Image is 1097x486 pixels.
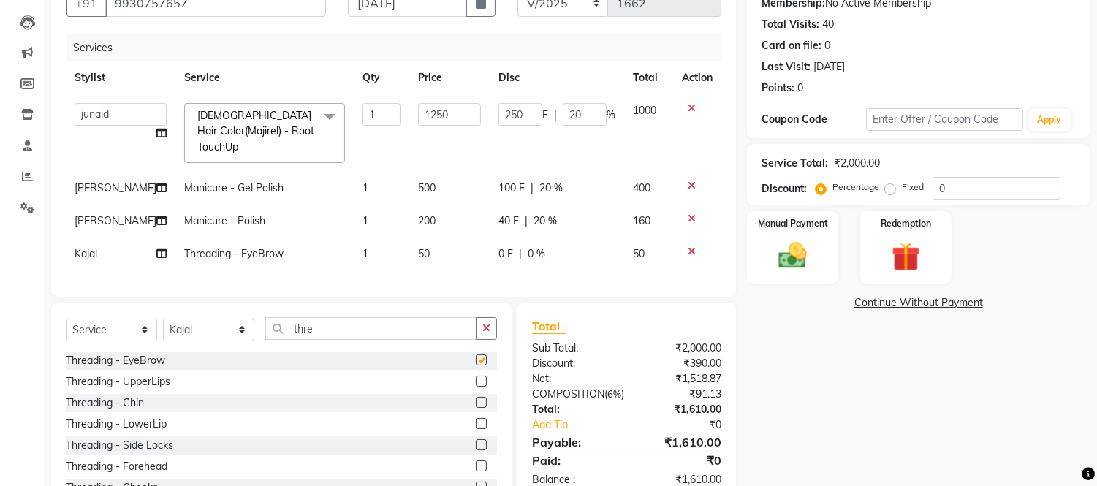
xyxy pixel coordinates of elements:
div: Discount: [521,356,627,371]
span: [DEMOGRAPHIC_DATA] Hair Color(Majirel) - Root TouchUp [197,109,314,153]
span: Kajal [75,247,97,260]
div: ₹390.00 [627,356,733,371]
span: 0 % [528,246,545,262]
span: 1 [362,214,368,227]
div: Paid: [521,452,627,469]
span: | [531,181,534,196]
span: Manicure - Polish [184,214,265,227]
div: [DATE] [813,59,845,75]
span: [PERSON_NAME] [75,181,156,194]
span: 50 [418,247,430,260]
button: Apply [1029,109,1071,131]
div: Service Total: [762,156,828,171]
div: Threading - UpperLips [66,374,170,390]
label: Fixed [902,181,924,194]
div: Card on file: [762,38,821,53]
img: _cash.svg [770,239,816,272]
span: Threading - EyeBrow [184,247,284,260]
div: Sub Total: [521,341,627,356]
th: Action [673,61,721,94]
label: Redemption [881,217,931,230]
div: ₹0 [627,452,733,469]
div: Coupon Code [762,112,866,127]
span: [PERSON_NAME] [75,214,156,227]
th: Qty [354,61,409,94]
div: Total Visits: [762,17,819,32]
th: Service [175,61,354,94]
div: Services [67,34,732,61]
div: Points: [762,80,794,96]
th: Total [624,61,673,94]
a: Add Tip [521,417,645,433]
th: Price [409,61,490,94]
div: Threading - LowerLip [66,417,167,432]
span: | [554,107,557,123]
div: ₹1,610.00 [627,433,733,451]
div: Threading - EyeBrow [66,353,165,368]
span: 50 [633,247,645,260]
div: ₹91.13 [635,387,732,402]
div: ( ) [521,387,635,402]
input: Search or Scan [265,317,477,340]
div: ₹0 [645,417,733,433]
div: Total: [521,402,627,417]
span: 1 [362,181,368,194]
span: 1 [362,247,368,260]
span: 0 F [498,246,513,262]
span: | [519,246,522,262]
span: 400 [633,181,650,194]
span: 1000 [633,104,656,117]
span: 100 F [498,181,525,196]
div: Discount: [762,181,807,197]
img: _gift.svg [883,239,929,275]
span: F [542,107,548,123]
span: COMPOSITION [532,387,604,400]
span: 40 F [498,213,519,229]
div: Last Visit: [762,59,811,75]
div: ₹1,610.00 [627,402,733,417]
th: Disc [490,61,624,94]
input: Enter Offer / Coupon Code [866,108,1022,131]
div: Net: [521,371,627,387]
span: 20 % [539,181,563,196]
span: 6% [607,388,621,400]
th: Stylist [66,61,175,94]
span: 20 % [534,213,557,229]
div: ₹1,518.87 [627,371,733,387]
div: 40 [822,17,834,32]
a: Continue Without Payment [750,295,1087,311]
a: x [238,140,245,153]
span: % [607,107,615,123]
span: Manicure - Gel Polish [184,181,284,194]
div: Payable: [521,433,627,451]
span: 200 [418,214,436,227]
span: 160 [633,214,650,227]
span: Total [532,319,566,334]
div: 0 [824,38,830,53]
span: 500 [418,181,436,194]
div: Threading - Side Locks [66,438,173,453]
label: Percentage [832,181,879,194]
div: Threading - Forehead [66,459,167,474]
div: 0 [797,80,803,96]
div: Threading - Chin [66,395,144,411]
span: | [525,213,528,229]
div: ₹2,000.00 [834,156,880,171]
label: Manual Payment [758,217,828,230]
div: ₹2,000.00 [627,341,733,356]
